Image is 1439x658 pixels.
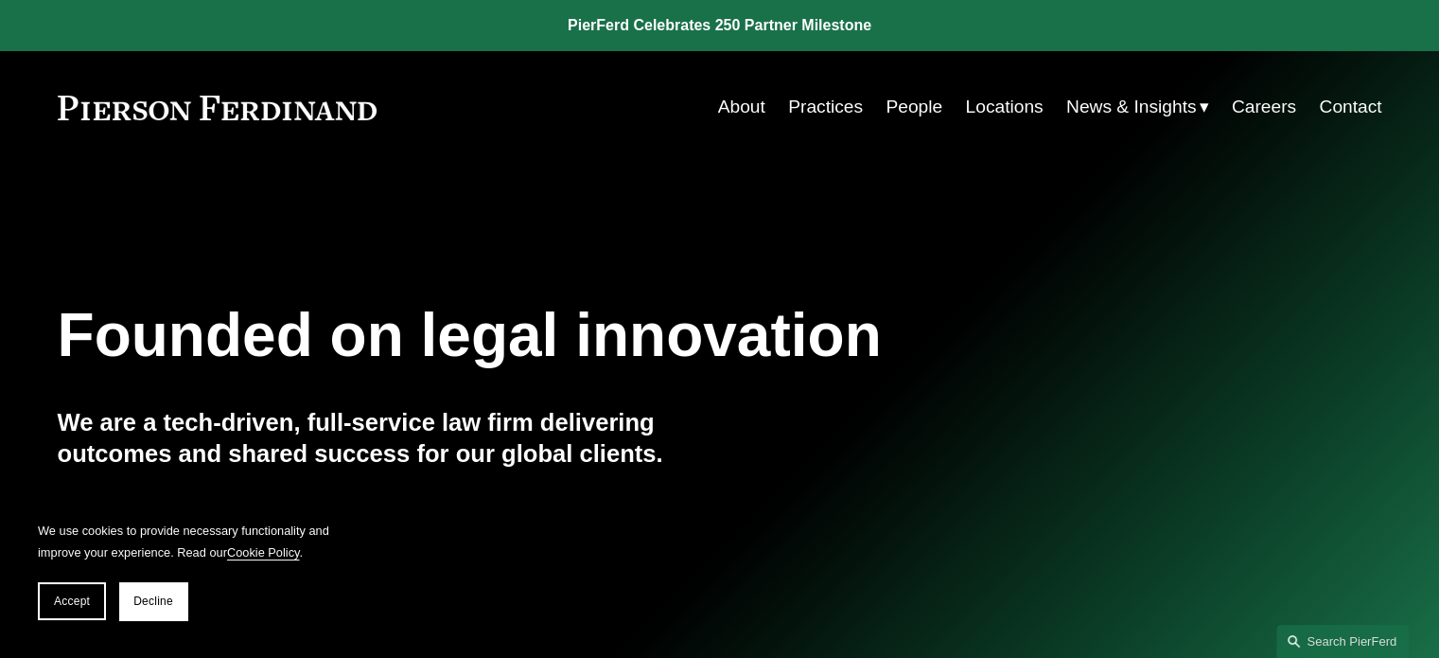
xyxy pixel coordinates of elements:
span: Decline [133,595,173,608]
section: Cookie banner [19,501,360,639]
span: News & Insights [1066,91,1197,124]
button: Accept [38,582,106,620]
span: Accept [54,595,90,608]
a: Contact [1319,89,1381,125]
a: Practices [788,89,863,125]
p: We use cookies to provide necessary functionality and improve your experience. Read our . [38,520,341,563]
a: About [718,89,765,125]
a: Locations [965,89,1043,125]
h4: We are a tech-driven, full-service law firm delivering outcomes and shared success for our global... [58,407,720,469]
a: Careers [1232,89,1296,125]
a: People [886,89,942,125]
a: Search this site [1276,625,1409,658]
a: Cookie Policy [227,545,300,560]
h1: Founded on legal innovation [58,301,1162,370]
a: folder dropdown [1066,89,1209,125]
button: Decline [119,582,187,620]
